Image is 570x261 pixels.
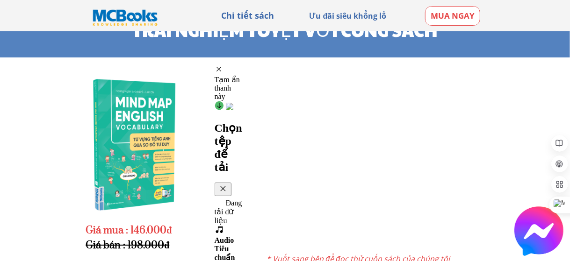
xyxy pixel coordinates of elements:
p: MUA NGAY [426,7,480,25]
h3: Giá mua : 146.000đ [86,223,180,238]
h3: Giá bán : 198.000đ [86,238,180,253]
h3: Chi tiết sách [210,9,285,22]
h3: Ưu đãi siêu khổng lồ [304,10,392,22]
